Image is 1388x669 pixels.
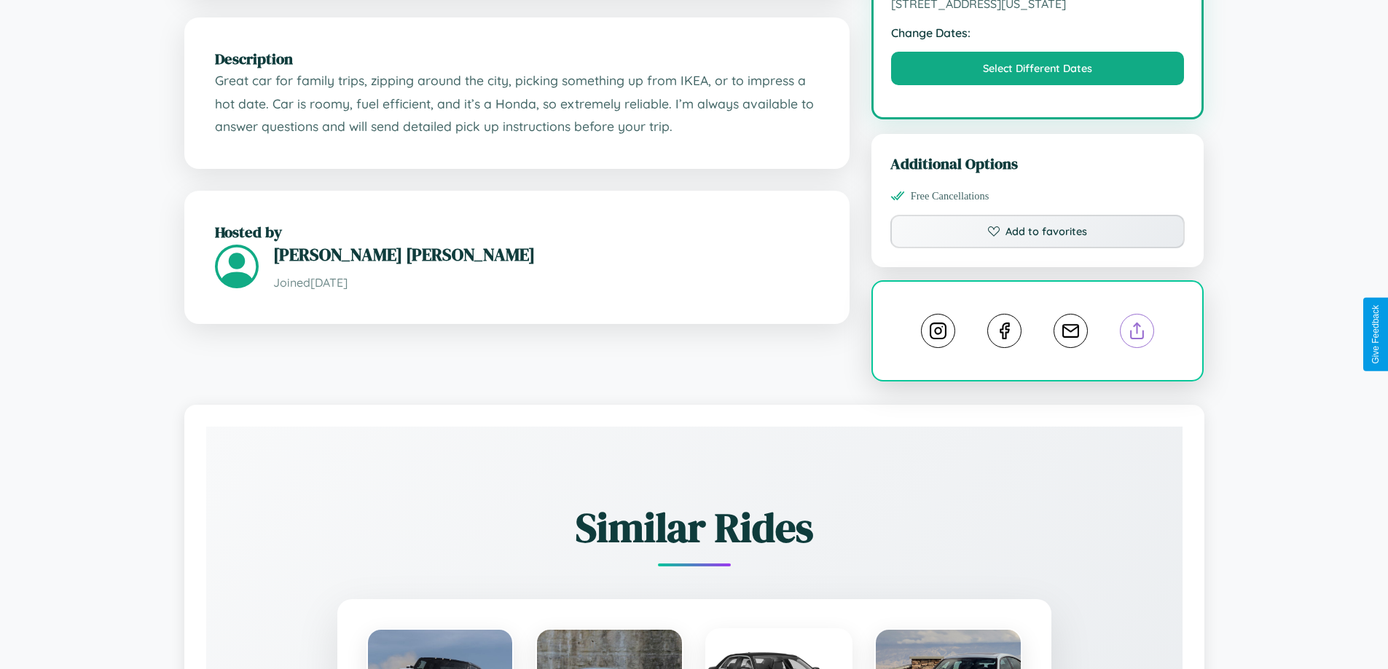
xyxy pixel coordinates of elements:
h2: Similar Rides [257,499,1132,555]
h2: Hosted by [215,221,819,242]
button: Select Different Dates [891,52,1185,85]
h3: Additional Options [890,153,1185,174]
div: Give Feedback [1371,305,1381,364]
span: Free Cancellations [911,190,989,202]
button: Add to favorites [890,215,1185,248]
strong: Change Dates: [891,25,1185,40]
p: Great car for family trips, zipping around the city, picking something up from IKEA, or to impres... [215,69,819,138]
p: Joined [DATE] [273,272,819,293]
h3: [PERSON_NAME] [PERSON_NAME] [273,242,819,266]
h2: Description [215,48,819,69]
